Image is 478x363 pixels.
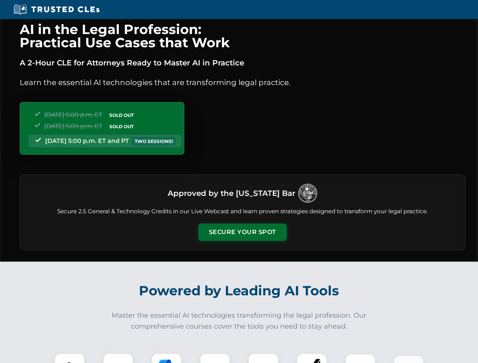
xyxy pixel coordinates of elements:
span: SOLD OUT [107,123,136,130]
span: [DATE] 5:00 p.m. ET [44,111,102,118]
p: Learn the essential AI technologies that are transforming legal practice. [20,76,466,88]
span: SOLD OUT [107,111,136,119]
h3: Approved by the [US_STATE] Bar [168,186,295,200]
h2: Powered by Leading AI Tools [30,278,449,304]
p: A 2-Hour CLE for Attorneys Ready to Master AI in Practice [20,57,466,69]
span: [DATE] 5:00 p.m. ET [44,123,102,130]
img: Logo [298,184,317,203]
p: Secure 2.5 General & Technology Credits in our Live Webcast and learn proven strategies designed ... [29,207,456,216]
p: Master the essential AI technologies transforming the legal profession. Our comprehensive courses... [107,310,372,332]
button: Secure Your Spot [198,223,287,241]
img: Trusted CLEs [11,4,102,15]
h1: AI in the Legal Profession: Practical Use Cases that Work [20,23,466,49]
